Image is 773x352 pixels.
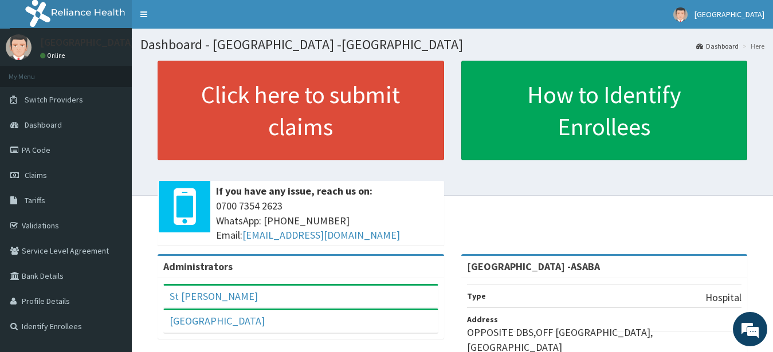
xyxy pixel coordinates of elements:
span: [GEOGRAPHIC_DATA] [694,9,764,19]
span: 0700 7354 2623 WhatsApp: [PHONE_NUMBER] Email: [216,199,438,243]
p: Hospital [705,290,741,305]
a: Dashboard [696,41,739,51]
b: If you have any issue, reach us on: [216,184,372,197]
span: Switch Providers [25,94,83,105]
b: Type [467,291,486,301]
a: St [PERSON_NAME] [170,290,258,303]
b: Administrators [163,260,233,273]
strong: [GEOGRAPHIC_DATA] -ASABA [467,260,600,273]
li: Here [740,41,764,51]
img: User Image [6,34,32,60]
a: Click here to submit claims [158,61,444,160]
img: User Image [673,7,688,22]
span: Dashboard [25,120,62,130]
a: How to Identify Enrollees [461,61,748,160]
h1: Dashboard - [GEOGRAPHIC_DATA] -[GEOGRAPHIC_DATA] [140,37,764,52]
a: [EMAIL_ADDRESS][DOMAIN_NAME] [242,228,400,242]
span: Tariffs [25,195,45,205]
a: Online [40,52,68,60]
span: Claims [25,170,47,180]
b: Address [467,314,498,325]
a: [GEOGRAPHIC_DATA] [170,314,265,327]
p: [GEOGRAPHIC_DATA] [40,37,135,48]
